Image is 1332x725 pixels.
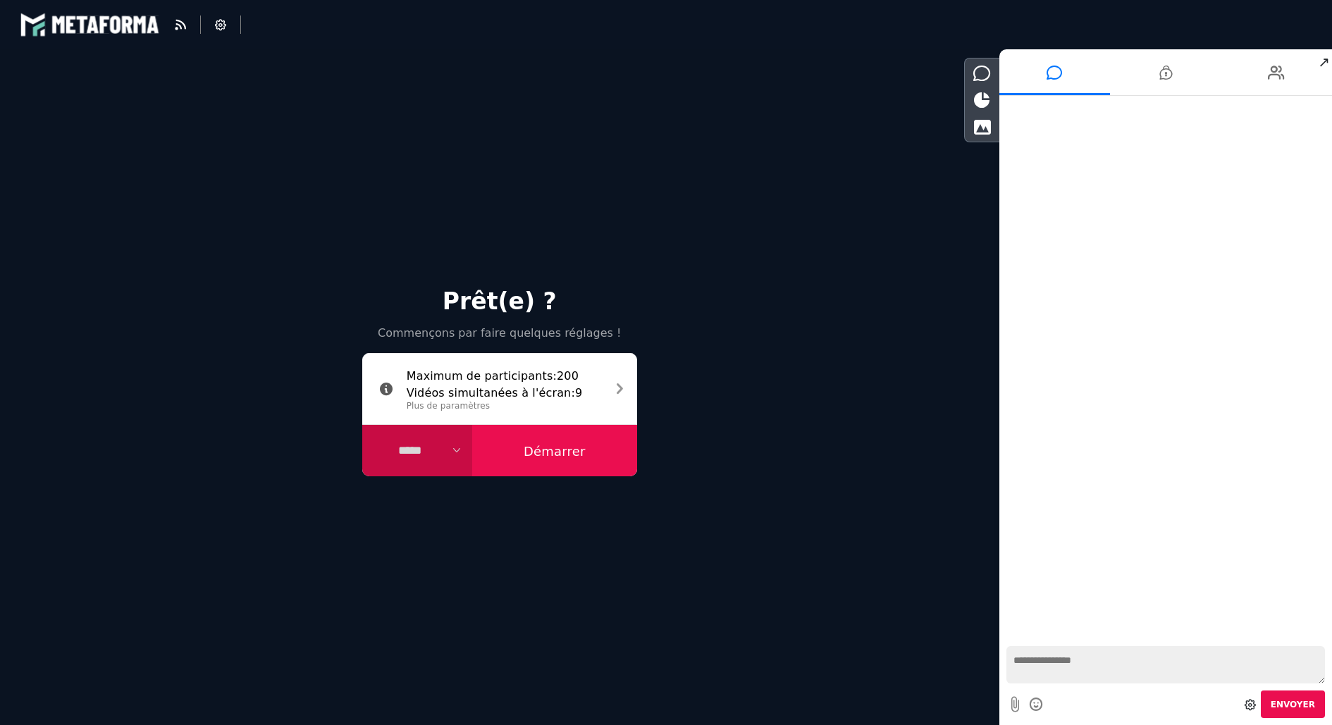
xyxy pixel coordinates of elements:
p: Commençons par faire quelques réglages ! [355,325,644,342]
span: ↗ [1316,49,1332,75]
h2: Prêt(e) ? [355,291,644,312]
label: Maximum de participants : [407,368,557,385]
p: Plus de paramètres [407,399,617,412]
span: 200 [557,369,579,383]
span: Envoyer [1271,700,1315,709]
label: Vidéos simultanées à l'écran : [407,385,575,402]
button: Démarrer [472,425,637,477]
button: Envoyer [1261,690,1325,718]
span: 9 [575,386,582,399]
